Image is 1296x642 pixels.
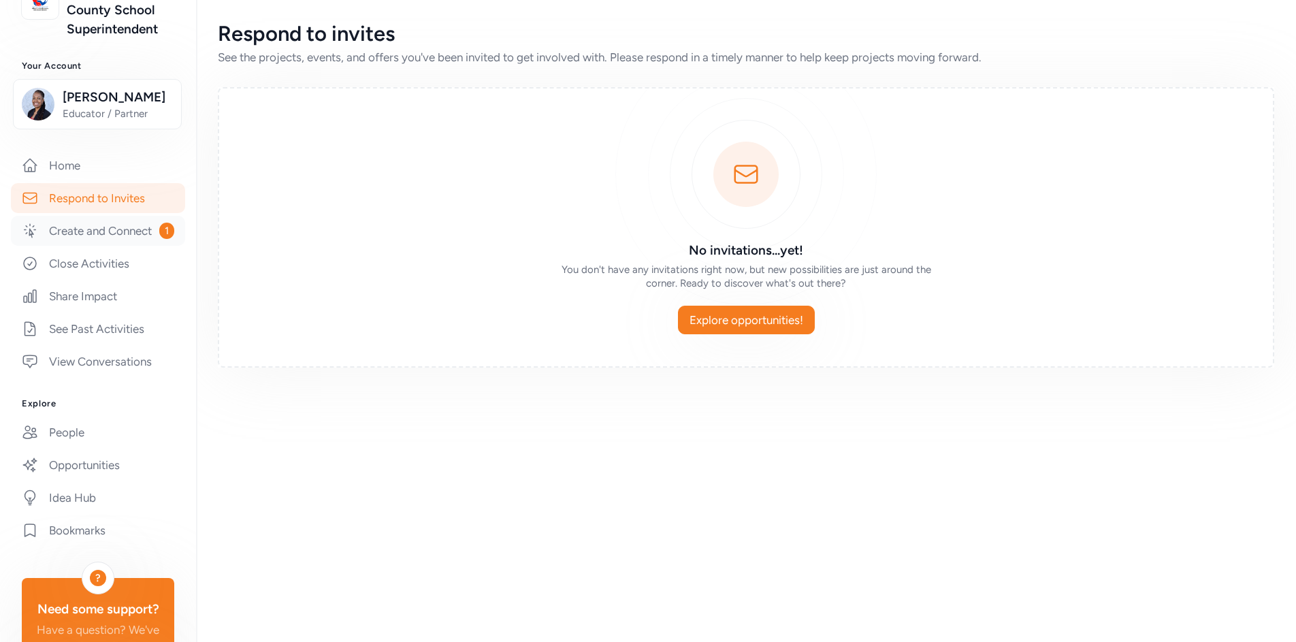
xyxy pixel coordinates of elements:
[218,22,1274,46] div: Respond to invites
[11,281,185,311] a: Share Impact
[218,49,1274,65] div: See the projects, events, and offers you've been invited to get involved with. Please respond in ...
[11,450,185,480] a: Opportunities
[678,306,815,334] button: Explore opportunities!
[11,216,185,246] a: Create and Connect1
[11,248,185,278] a: Close Activities
[22,398,174,409] h3: Explore
[11,314,185,344] a: See Past Activities
[63,88,173,107] span: [PERSON_NAME]
[90,570,106,586] div: ?
[550,263,942,290] div: You don't have any invitations right now, but new possibilities are just around the corner. Ready...
[11,483,185,513] a: Idea Hub
[63,107,173,121] span: Educator / Partner
[11,183,185,213] a: Respond to Invites
[550,241,942,260] h3: No invitations...yet!
[33,600,163,619] div: Need some support?
[13,79,182,129] button: [PERSON_NAME]Educator / Partner
[11,150,185,180] a: Home
[11,417,185,447] a: People
[679,306,814,334] a: Explore opportunities!
[690,312,803,328] span: Explore opportunities!
[11,347,185,376] a: View Conversations
[11,515,185,545] a: Bookmarks
[22,61,174,71] h3: Your Account
[159,223,174,239] span: 1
